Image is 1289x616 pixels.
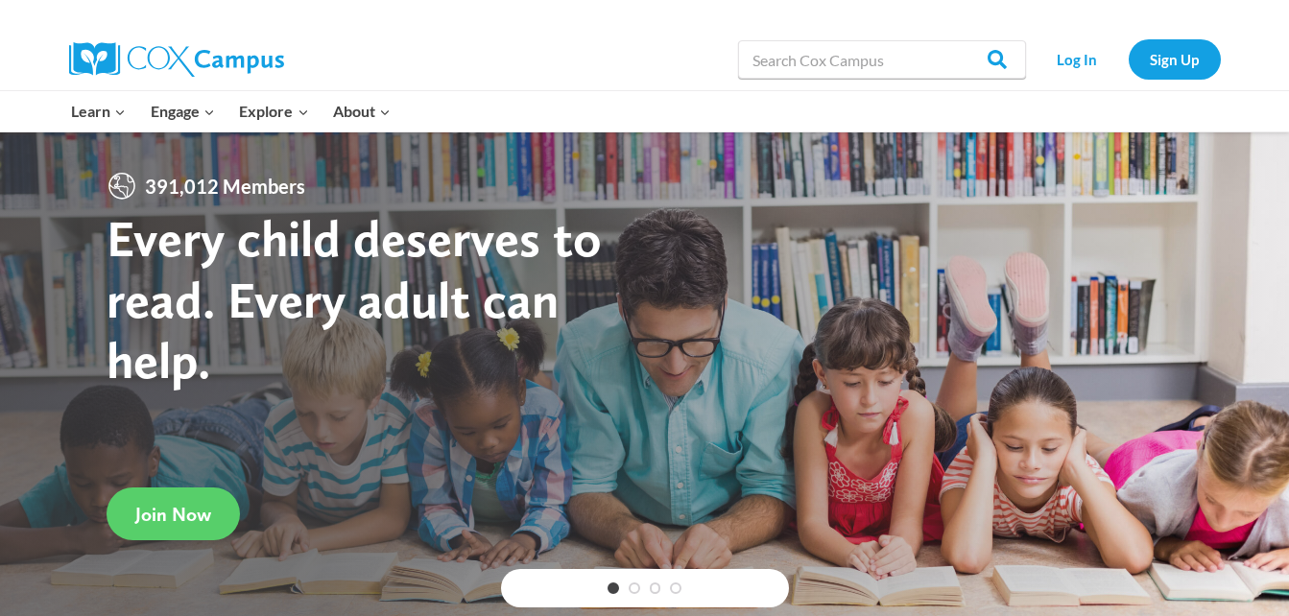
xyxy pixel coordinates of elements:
a: Log In [1036,39,1119,79]
nav: Secondary Navigation [1036,39,1221,79]
a: 3 [650,582,661,594]
nav: Primary Navigation [60,91,403,131]
span: 391,012 Members [137,171,313,201]
strong: Every child deserves to read. Every adult can help. [107,207,602,391]
span: Learn [71,99,126,124]
span: Engage [151,99,215,124]
img: Cox Campus [69,42,284,77]
a: Sign Up [1129,39,1221,79]
span: Join Now [135,503,211,526]
a: 1 [608,582,619,594]
a: 2 [629,582,640,594]
a: Join Now [107,487,240,540]
a: 4 [670,582,681,594]
span: About [333,99,391,124]
input: Search Cox Campus [738,40,1026,79]
span: Explore [239,99,308,124]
